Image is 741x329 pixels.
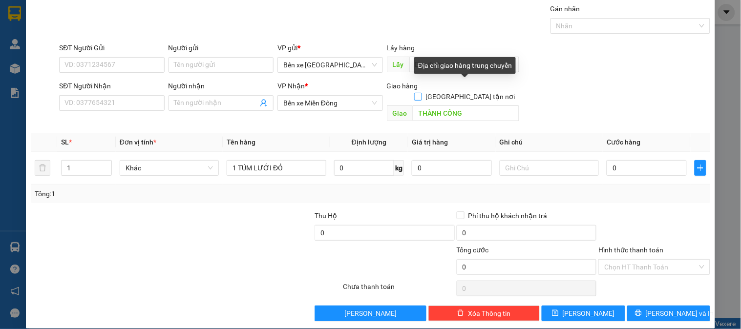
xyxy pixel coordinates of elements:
input: Ghi Chú [500,160,599,176]
input: VD: Bàn, Ghế [227,160,326,176]
span: [PERSON_NAME] và In [646,308,714,319]
span: printer [635,309,642,317]
input: Dọc đường [409,57,519,72]
span: Lấy [387,57,409,72]
span: Bến xe Quảng Ngãi [283,58,377,72]
div: Tổng: 1 [35,188,287,199]
span: Bến xe Miền Đông [283,96,377,110]
span: VP Nhận [277,82,305,90]
span: Xóa Thông tin [468,308,510,319]
button: deleteXóa Thông tin [428,306,540,321]
span: [PERSON_NAME] [344,308,397,319]
span: delete [457,309,464,317]
span: SL [61,138,69,146]
span: Phí thu hộ khách nhận trả [465,210,551,221]
div: Người nhận [169,81,274,91]
span: [GEOGRAPHIC_DATA] tận nơi [422,91,519,102]
th: Ghi chú [496,133,603,152]
div: Người gửi [169,42,274,53]
button: printer[PERSON_NAME] và In [627,306,710,321]
span: save [552,309,559,317]
span: Thu Hộ [315,212,337,220]
div: Chưa thanh toán [342,281,455,298]
div: Địa chỉ giao hàng trung chuyển [414,57,516,74]
input: 0 [412,160,492,176]
span: kg [394,160,404,176]
span: Cước hàng [607,138,640,146]
span: Tổng cước [457,246,489,254]
label: Hình thức thanh toán [598,246,663,254]
div: VP gửi [277,42,382,53]
div: SĐT Người Nhận [59,81,164,91]
span: [PERSON_NAME] [563,308,615,319]
span: Tên hàng [227,138,255,146]
input: Dọc đường [413,105,519,121]
span: Định lượng [352,138,386,146]
span: Giá trị hàng [412,138,448,146]
button: save[PERSON_NAME] [542,306,625,321]
label: Gán nhãn [550,5,580,13]
span: Giao [387,105,413,121]
button: delete [35,160,50,176]
span: Lấy hàng [387,44,415,52]
div: SĐT Người Gửi [59,42,164,53]
span: plus [695,164,706,172]
span: Đơn vị tính [120,138,156,146]
button: [PERSON_NAME] [315,306,426,321]
button: plus [695,160,706,176]
span: user-add [260,99,268,107]
span: Khác [126,161,213,175]
span: Giao hàng [387,82,418,90]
